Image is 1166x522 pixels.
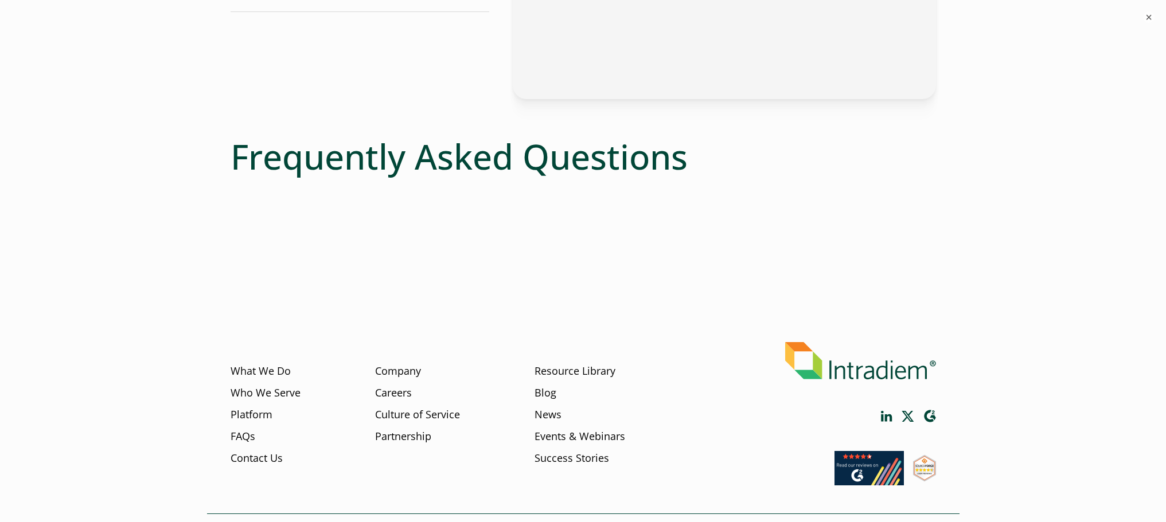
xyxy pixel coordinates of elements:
[1143,11,1155,23] button: ×
[231,364,291,379] a: What We Do
[881,411,892,422] a: Link opens in a new window
[375,429,431,444] a: Partnership
[535,451,609,466] a: Success Stories
[535,364,615,379] a: Resource Library
[231,136,936,177] h1: Frequently Asked Questions
[535,386,556,401] a: Blog
[913,470,936,484] a: Link opens in a new window
[923,410,936,423] a: Link opens in a new window
[902,411,914,422] a: Link opens in a new window
[231,451,283,466] a: Contact Us
[231,407,272,422] a: Platform
[375,364,421,379] a: Company
[231,386,301,401] a: Who We Serve
[834,451,904,485] img: Read our reviews on G2
[785,342,936,379] img: Intradiem
[535,407,561,422] a: News
[375,386,412,401] a: Careers
[535,429,625,444] a: Events & Webinars
[375,407,460,422] a: Culture of Service
[834,474,904,488] a: Link opens in a new window
[913,455,936,481] img: SourceForge User Reviews
[231,429,255,444] a: FAQs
